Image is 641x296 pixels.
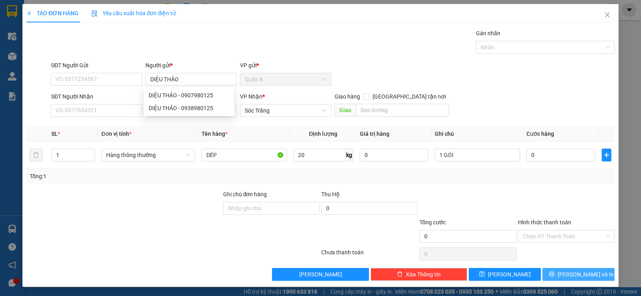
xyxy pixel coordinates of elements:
span: plus [26,10,32,16]
span: [PERSON_NAME] và In [558,270,614,279]
span: save [479,271,485,278]
span: Thu Hộ [321,191,340,197]
input: Dọc đường [356,104,450,117]
div: SĐT Người Gửi [51,61,142,70]
span: Đơn vị tính [101,131,131,137]
li: Vĩnh Thành (Sóc Trăng) [4,4,116,34]
input: 0 [360,149,428,161]
input: Ghi chú đơn hàng [223,202,320,215]
button: save[PERSON_NAME] [469,268,541,281]
li: VP Sóc Trăng [55,43,107,52]
span: Giá trị hàng [360,131,389,137]
span: VP Nhận [240,93,262,100]
span: SL [51,131,58,137]
span: [PERSON_NAME] [299,270,342,279]
span: plus [602,152,611,158]
li: VP Quận 8 [4,43,55,52]
span: Yêu cầu xuất hóa đơn điện tử [91,10,176,16]
div: VP gửi [240,61,331,70]
span: Định lượng [309,131,337,137]
span: [PERSON_NAME] [488,270,531,279]
div: DIỆU THẢO - 0907980125 [144,89,234,102]
span: Tên hàng [202,131,228,137]
div: SĐT Người Nhận [51,92,142,101]
img: logo.jpg [4,4,32,32]
input: Ghi Chú [435,149,520,161]
label: Gán nhãn [476,30,500,36]
button: [PERSON_NAME] [272,268,369,281]
div: Người gửi [145,61,237,70]
span: [GEOGRAPHIC_DATA] tận nơi [369,92,449,101]
span: Sóc Trăng [245,105,327,117]
span: environment [4,54,10,59]
input: VD: Bàn, Ghế [202,149,287,161]
div: DIỆU THẢO - 0938980125 [144,102,234,115]
span: printer [549,271,554,278]
label: Ghi chú đơn hàng [223,191,267,197]
span: Xóa Thông tin [406,270,441,279]
span: Giao hàng [335,93,360,100]
button: plus [602,149,611,161]
span: TẠO ĐƠN HÀNG [26,10,79,16]
span: Hàng thông thường [106,149,190,161]
button: deleteXóa Thông tin [371,268,467,281]
span: Tổng cước [419,219,446,226]
div: Chưa thanh toán [320,248,419,262]
div: DIỆU THẢO - 0907980125 [149,91,229,100]
label: Hình thức thanh toán [518,219,571,226]
span: close [604,12,611,18]
button: delete [30,149,42,161]
button: printer[PERSON_NAME] và In [542,268,615,281]
span: environment [55,54,61,59]
img: icon [91,10,98,17]
div: DIỆU THẢO - 0938980125 [149,104,229,113]
span: Cước hàng [526,131,554,137]
span: Giao [335,104,356,117]
span: delete [397,271,403,278]
div: Tổng: 1 [30,172,248,181]
span: Quận 8 [245,73,327,85]
span: kg [345,149,353,161]
th: Ghi chú [431,126,523,142]
button: Close [596,4,619,26]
